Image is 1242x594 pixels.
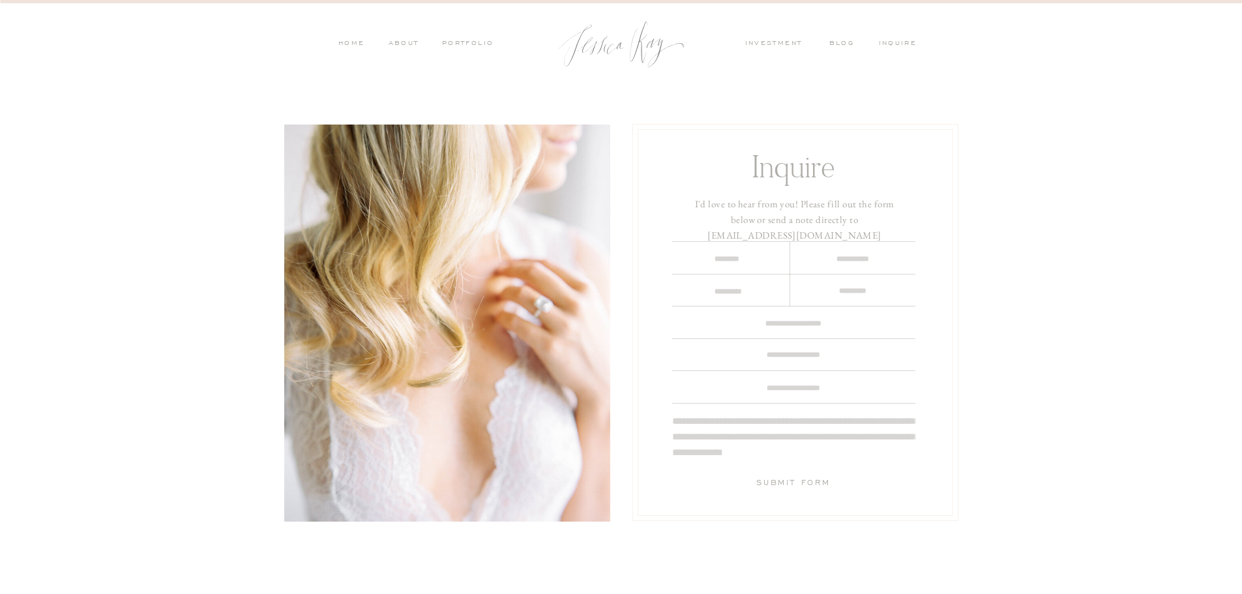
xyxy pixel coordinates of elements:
a: blog [829,38,863,50]
a: ABOUT [385,38,419,50]
h3: I'd love to hear from you! Please fill out the form below or send a note directly to [EMAIL_ADDRE... [686,196,904,235]
a: investment [745,38,809,50]
h1: Inquire [687,148,901,182]
a: Submit Form [732,477,856,498]
a: HOME [338,38,365,50]
a: PORTFOLIO [440,38,494,50]
a: inquire [879,38,923,50]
